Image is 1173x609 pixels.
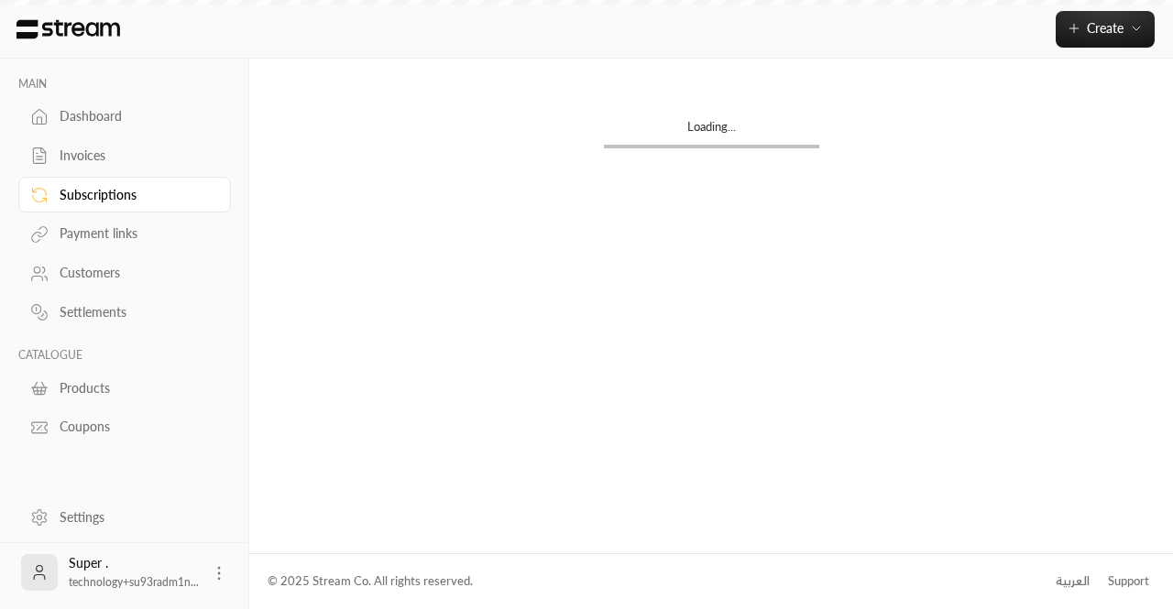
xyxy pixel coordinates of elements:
span: technology+su93radm1n... [69,575,199,589]
a: Payment links [18,216,231,252]
div: Settings [60,508,208,527]
div: Settlements [60,303,208,321]
div: Products [60,379,208,397]
a: Dashboard [18,99,231,135]
div: Subscriptions [60,186,208,204]
div: Dashboard [60,107,208,125]
p: CATALOGUE [18,348,231,363]
a: Subscriptions [18,177,231,212]
div: Invoices [60,147,208,165]
a: Settlements [18,295,231,331]
div: Coupons [60,418,208,436]
span: Create [1087,20,1124,36]
a: Customers [18,256,231,291]
img: Logo [15,19,122,39]
div: Payment links [60,224,208,243]
div: Customers [60,264,208,282]
div: العربية [1056,572,1090,591]
button: Create [1056,11,1155,48]
a: Products [18,370,231,406]
a: Support [1102,565,1155,598]
a: Invoices [18,138,231,174]
div: Loading... [604,118,819,145]
a: Coupons [18,409,231,445]
a: Settings [18,499,231,535]
p: MAIN [18,77,231,92]
div: © 2025 Stream Co. All rights reserved. [268,572,473,591]
div: Super . [69,554,199,591]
